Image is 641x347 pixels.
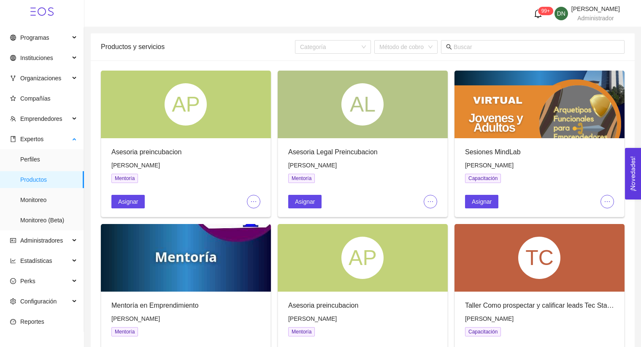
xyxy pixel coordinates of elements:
[20,191,77,208] span: Monitoreo
[111,195,145,208] button: Asignar
[538,7,553,15] sup: 521
[10,258,16,264] span: line-chart
[20,136,43,142] span: Expertos
[101,35,295,59] div: Productos y servicios
[10,319,16,325] span: dashboard
[533,9,543,18] span: bell
[557,7,565,20] span: DN
[601,198,614,205] span: ellipsis
[20,55,53,61] span: Instituciones
[424,198,437,205] span: ellipsis
[454,42,619,52] input: Buscar
[10,116,16,122] span: team
[465,300,614,311] div: Taller Como prospectar y calificar leads Tec Startups
[577,15,614,22] span: Administrador
[10,75,16,81] span: fork
[465,327,501,336] span: Capacitación
[424,195,437,208] button: ellipsis
[465,195,498,208] button: Asignar
[10,136,16,142] span: book
[20,115,62,122] span: Emprendedores
[465,174,501,183] span: Capacitación
[465,315,514,322] span: [PERSON_NAME]
[625,148,641,199] button: Open Feedback Widget
[10,238,16,243] span: idcard
[571,5,620,12] span: [PERSON_NAME]
[10,298,16,304] span: setting
[465,162,514,169] span: [PERSON_NAME]
[288,147,437,157] div: Asesoria Legal Preincubacion
[20,34,49,41] span: Programas
[20,318,44,325] span: Reportes
[20,212,77,229] span: Monitoreo (Beta)
[10,55,16,61] span: global
[111,315,160,322] span: [PERSON_NAME]
[465,147,614,157] div: Sesiones MindLab
[247,198,260,205] span: ellipsis
[111,162,160,169] span: [PERSON_NAME]
[472,197,492,206] span: Asignar
[20,278,35,284] span: Perks
[10,35,16,41] span: global
[288,315,337,322] span: [PERSON_NAME]
[20,298,57,305] span: Configuración
[111,300,260,311] div: Mentoría en Emprendimiento
[10,278,16,284] span: smile
[20,237,63,244] span: Administradores
[111,147,260,157] div: Asesoria preincubacion
[600,195,614,208] button: ellipsis
[20,171,77,188] span: Productos
[20,151,77,168] span: Perfiles
[288,327,315,336] span: Mentoría
[288,162,337,169] span: [PERSON_NAME]
[247,195,260,208] button: ellipsis
[288,174,315,183] span: Mentoría
[10,96,16,101] span: star
[111,327,138,336] span: Mentoría
[341,83,384,126] div: AL
[20,95,51,102] span: Compañías
[446,44,452,50] span: search
[295,197,315,206] span: Asignar
[288,300,437,311] div: Asesoria preincubacion
[288,195,322,208] button: Asignar
[341,237,384,279] div: AP
[165,83,207,126] div: AP
[518,237,560,279] div: TC
[20,257,52,264] span: Estadísticas
[111,174,138,183] span: Mentoría
[20,75,61,82] span: Organizaciones
[118,197,138,206] span: Asignar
